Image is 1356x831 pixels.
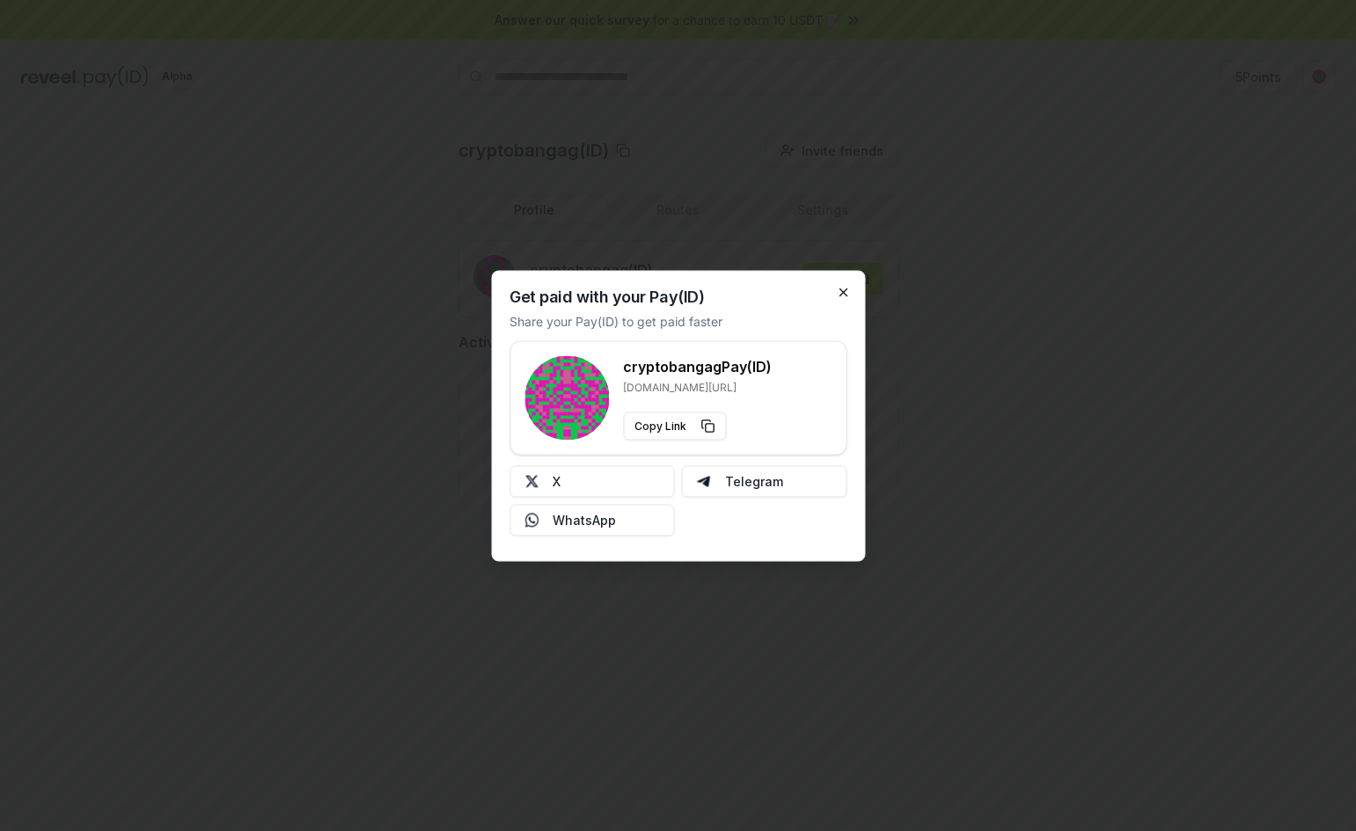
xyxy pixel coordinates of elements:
[509,311,722,330] p: Share your Pay(ID) to get paid faster
[697,474,711,488] img: Telegram
[623,380,772,394] p: [DOMAIN_NAME][URL]
[524,474,539,488] img: X
[509,504,675,536] button: WhatsApp
[509,465,675,497] button: X
[623,412,726,440] button: Copy Link
[509,288,704,304] h2: Get paid with your Pay(ID)
[623,355,772,376] h3: cryptobangag Pay(ID)
[682,465,847,497] button: Telegram
[524,513,539,527] img: Whatsapp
